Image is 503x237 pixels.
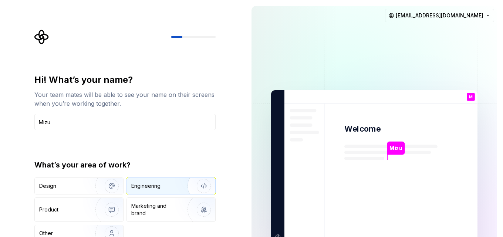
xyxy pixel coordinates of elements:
[34,30,49,44] svg: Supernova Logo
[131,182,161,190] div: Engineering
[344,123,381,134] p: Welcome
[469,95,473,99] p: M
[34,160,216,170] div: What’s your area of work?
[39,230,53,237] div: Other
[34,90,216,108] div: Your team mates will be able to see your name on their screens when you’re working together.
[34,74,216,86] div: Hi! What’s your name?
[39,206,58,213] div: Product
[34,114,216,130] input: Han Solo
[396,12,483,19] span: [EMAIL_ADDRESS][DOMAIN_NAME]
[389,144,402,152] p: Mizu
[385,9,494,22] button: [EMAIL_ADDRESS][DOMAIN_NAME]
[131,202,181,217] div: Marketing and brand
[39,182,56,190] div: Design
